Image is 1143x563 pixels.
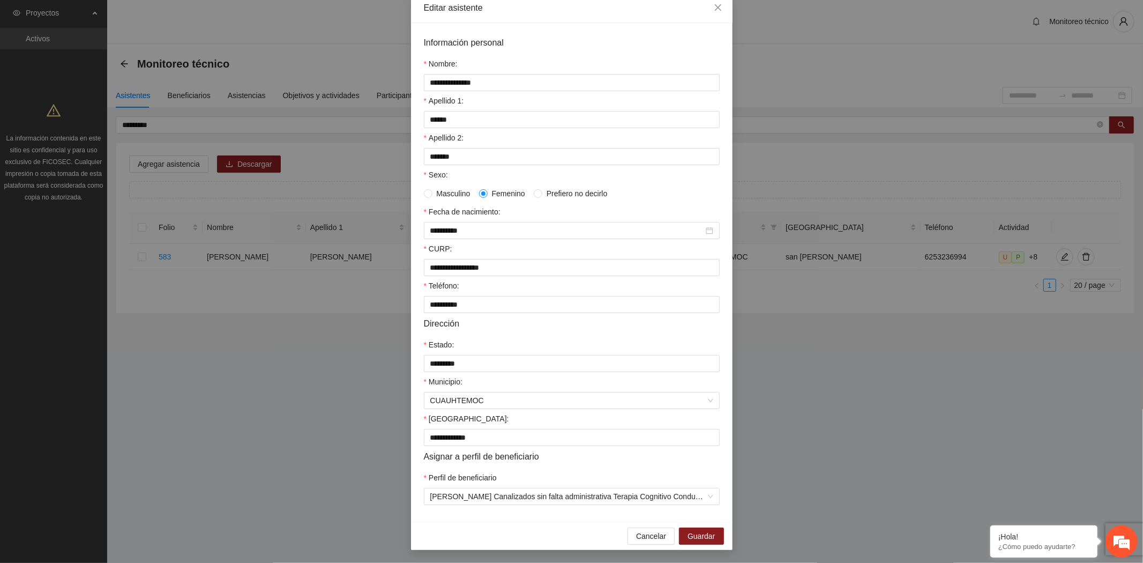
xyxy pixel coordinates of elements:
span: CUAUHTEMOC [430,392,713,409]
label: Nombre: [424,58,458,70]
label: Colonia: [424,413,509,425]
button: Cancelar [627,528,675,545]
label: CURP: [424,243,452,255]
div: Editar asistente [424,2,720,14]
button: Guardar [679,528,723,545]
span: Masculino [432,188,475,199]
span: Dirección [424,317,460,330]
input: Nombre: [424,74,720,91]
div: Chatee con nosotros ahora [56,55,180,69]
span: Guardar [688,530,715,542]
input: Apellido 1: [424,111,720,128]
span: Información personal [424,36,504,49]
input: Colonia: [424,429,720,446]
p: ¿Cómo puedo ayudarte? [998,543,1089,551]
div: Minimizar ventana de chat en vivo [176,5,201,31]
input: CURP: [424,259,720,276]
input: Apellido 2: [424,148,720,165]
input: Estado: [424,355,720,372]
label: Perfil de beneficiario [424,472,497,484]
span: Estamos en línea. [62,143,148,251]
label: Municipio: [424,376,462,388]
div: ¡Hola! [998,532,1089,541]
label: Sexo: [424,169,448,181]
input: Teléfono: [424,296,720,313]
span: Cancelar [636,530,666,542]
span: Prefiero no decirlo [542,188,612,199]
label: Teléfono: [424,280,459,292]
label: Apellido 2: [424,132,464,144]
input: Fecha de nacimiento: [430,225,704,236]
span: Asignar a perfil de beneficiario [424,450,539,463]
span: Femenino [488,188,529,199]
span: close [714,3,722,12]
span: Cuauhtémoc Canalizados sin falta administrativa Terapia Cognitivo Conductual [430,488,713,505]
label: Fecha de nacimiento: [424,206,500,218]
label: Estado: [424,339,454,351]
label: Apellido 1: [424,95,464,107]
textarea: Escriba su mensaje y pulse “Intro” [5,293,204,330]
